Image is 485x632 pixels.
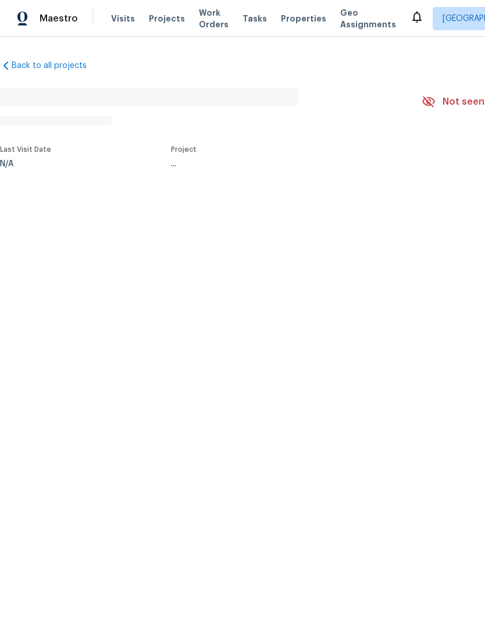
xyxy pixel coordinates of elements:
[111,13,135,24] span: Visits
[281,13,326,24] span: Properties
[40,13,78,24] span: Maestro
[340,7,396,30] span: Geo Assignments
[149,13,185,24] span: Projects
[199,7,229,30] span: Work Orders
[243,15,267,23] span: Tasks
[171,146,197,153] span: Project
[171,160,394,168] div: ...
